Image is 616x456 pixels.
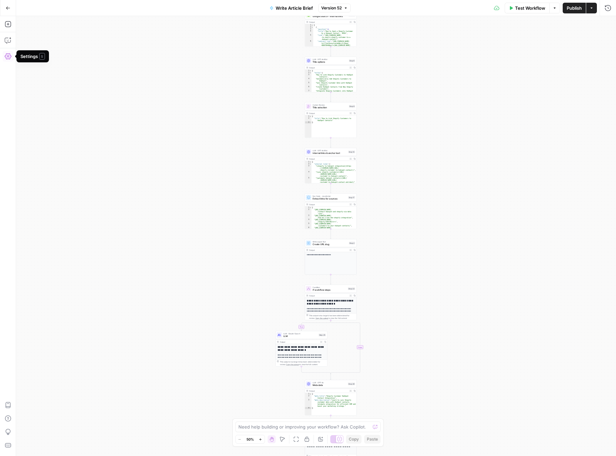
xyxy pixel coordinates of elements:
[305,193,357,229] div: Run Code · JavaScriptExtract links for sourcesStep 17Output[ "[URL][DOMAIN_NAME] /connect-hubspot...
[309,203,347,206] div: Output
[364,435,381,444] button: Paste
[39,53,45,60] span: S
[305,72,312,74] div: 2
[310,70,312,72] span: Toggle code folding, rows 1 through 9
[309,390,347,392] div: Output
[305,90,312,94] div: 7
[330,138,331,148] g: Edge from step_9 to step_12
[318,4,351,12] button: Version 52
[309,249,347,251] div: Output
[286,363,299,365] span: Copy the output
[309,294,347,297] div: Output
[319,334,326,337] div: Step 25
[305,223,312,227] div: 5
[305,70,312,72] div: 1
[348,287,355,290] div: Step 23
[305,161,312,163] div: 1
[321,5,342,11] span: Version 52
[305,117,312,121] div: 2
[313,104,347,106] span: Human Review
[330,183,331,193] g: Edge from step_12 to step_17
[515,5,545,11] span: Test Workflow
[283,335,317,338] span: LLM
[305,399,312,407] div: 3
[305,165,312,171] div: 3
[301,366,331,374] g: Edge from step_25 to step_23-conditional-end
[246,437,254,442] span: 50%
[330,92,331,102] g: Edge from step_6 to step_9
[310,161,312,163] span: Toggle code folding, rows 1 through 7
[310,115,312,117] span: Toggle code folding, rows 1 through 3
[330,275,331,284] g: Edge from step_2 to step_23
[310,207,312,209] span: Toggle code folding, rows 1 through 7
[313,152,347,155] span: Internal links & anchor text
[316,317,328,319] span: Copy the output
[313,288,346,292] span: If workflow steps
[311,26,313,28] span: Toggle code folding, rows 2 through 14
[330,415,331,425] g: Edge from step_39 to step_20
[305,40,313,54] div: 6
[309,66,347,69] div: Output
[305,163,312,165] div: 2
[276,5,313,11] span: Write Article Brief
[330,47,331,56] g: Edge from step_11 to step_6
[563,3,586,13] button: Publish
[313,60,347,64] span: Title options
[313,195,347,197] span: Run Code · JavaScript
[305,34,313,40] div: 5
[309,112,347,115] div: Output
[305,102,357,138] div: Human ReviewTitle selectionStep 9Output{ "title":"How to Link Shopify Customers to HubSpot Contac...
[301,320,331,331] g: Edge from step_23 to step_25
[311,24,313,26] span: Toggle code folding, rows 1 through 158
[305,407,312,409] div: 4
[313,240,347,243] span: Write Liquid Text
[367,436,378,442] span: Paste
[305,227,312,231] div: 6
[305,121,312,123] div: 3
[330,374,331,380] g: Edge from step_23-conditional-end to step_39
[313,58,347,61] span: LLM · GPT-4o Mini
[310,72,312,74] span: Toggle code folding, rows 2 through 8
[305,11,357,47] div: Google search - internal linksStep 11Output[ { "position":1, "title":"How to Send a Shopify Custo...
[310,393,312,395] span: Toggle code folding, rows 1 through 4
[266,3,317,13] button: Write Article Brief
[349,105,355,108] div: Step 9
[305,183,312,185] div: 6
[309,314,355,320] div: This output is too large & has been abbreviated for review. to view the full content.
[305,380,357,415] div: LLM · GPT-4oMeta dataStep 39Output{ "meta_title":"Shopify Customer HubSpot Contact Integration", ...
[280,360,326,366] div: This output is too large & has been abbreviated for review. to view the full content.
[310,163,312,165] span: Toggle code folding, rows 2 through 6
[305,30,313,34] div: 4
[305,148,357,183] div: LLM · GPT-4o MiniInternal links & anchor textStep 12Output{ "internal_links":[ "[shopify to hubsp...
[348,383,355,386] div: Step 39
[346,435,361,444] button: Copy
[305,74,312,78] div: 3
[305,395,312,399] div: 2
[309,158,347,160] div: Output
[305,209,312,215] div: 2
[349,59,355,62] div: Step 6
[305,115,312,117] div: 1
[305,215,312,219] div: 3
[348,196,355,199] div: Step 17
[567,5,582,11] span: Publish
[313,286,346,289] span: Condition
[305,57,357,92] div: LLM · GPT-4o MiniTitle optionsStep 6Output{ "titles":[ "How to Link Shopify Customers to HubSpot ...
[305,177,312,183] div: 5
[348,151,355,154] div: Step 12
[20,53,45,60] div: Settings
[309,21,347,23] div: Output
[305,86,312,90] div: 6
[305,78,312,82] div: 4
[305,207,312,209] div: 1
[331,320,360,374] g: Edge from step_23 to step_23-conditional-end
[305,24,313,26] div: 1
[283,332,317,335] span: LLM · Claude Opus 4
[305,26,313,28] div: 2
[313,15,347,18] span: Google search - internal links
[280,341,318,343] div: Output
[305,28,313,30] div: 3
[313,243,347,246] span: Create URL slug
[349,242,355,245] div: Step 2
[313,197,347,201] span: Extract links for sources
